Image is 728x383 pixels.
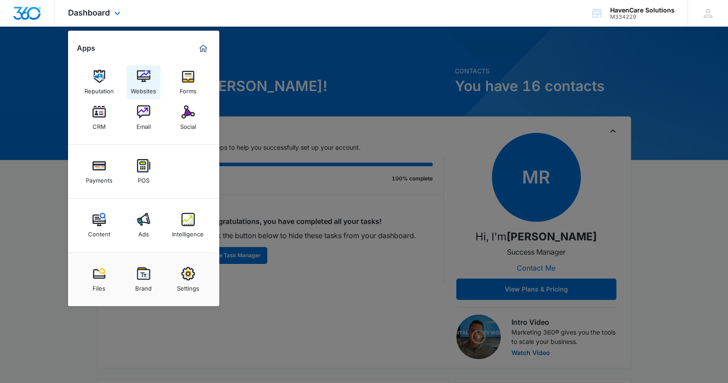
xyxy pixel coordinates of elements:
a: Brand [127,263,161,296]
div: Email [137,119,151,130]
a: Reputation [82,65,116,99]
div: Websites [131,83,156,95]
a: Payments [82,155,116,188]
div: Forms [180,83,197,95]
div: Ads [138,226,149,238]
div: Intelligence [172,226,204,238]
div: Brand [135,280,152,292]
a: Forms [171,65,205,99]
div: Files [93,280,105,292]
a: POS [127,155,161,188]
a: Email [127,101,161,135]
a: Intelligence [171,208,205,242]
div: Social [180,119,196,130]
a: Ads [127,208,161,242]
div: Settings [177,280,199,292]
a: Social [171,101,205,135]
a: Marketing 360® Dashboard [196,41,210,56]
div: Reputation [84,83,114,95]
a: Files [82,263,116,296]
div: account name [610,7,675,14]
span: Dashboard [68,8,110,17]
a: Content [82,208,116,242]
div: POS [138,172,149,184]
a: Websites [127,65,161,99]
div: account id [610,14,675,20]
div: CRM [93,119,106,130]
a: Settings [171,263,205,296]
div: Content [88,226,110,238]
div: Payments [86,172,113,184]
a: CRM [82,101,116,135]
h2: Apps [77,44,95,52]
